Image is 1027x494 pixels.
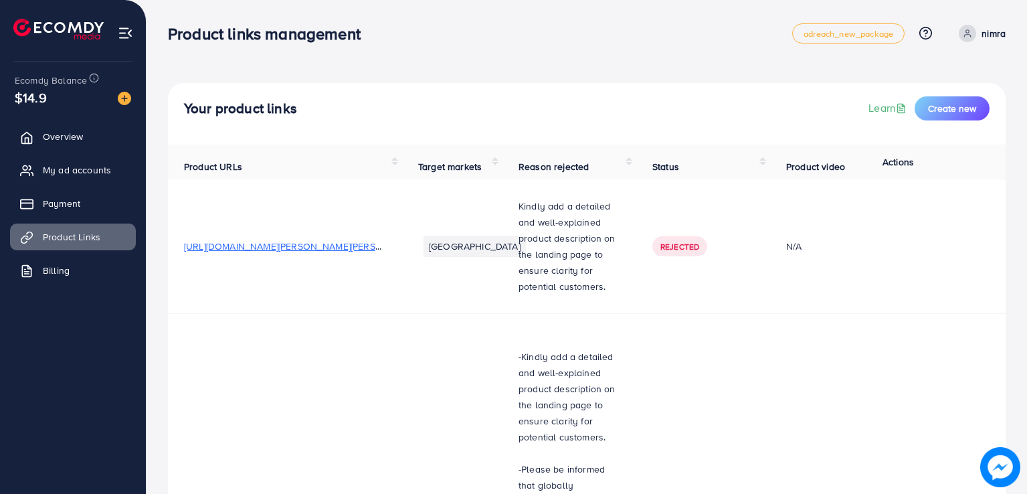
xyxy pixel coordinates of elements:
a: My ad accounts [10,157,136,183]
p: Kindly add a detailed and well-explained product description on the landing page to ensure clarit... [519,198,620,295]
a: Payment [10,190,136,217]
p: nimra [982,25,1006,42]
span: [URL][DOMAIN_NAME][PERSON_NAME][PERSON_NAME] [184,240,423,253]
span: Rejected [660,241,699,252]
span: Ecomdy Balance [15,74,87,87]
p: -Kindly add a detailed and well-explained product description on the landing page to ensure clari... [519,349,620,445]
span: $14.9 [15,88,47,107]
span: Reason rejected [519,160,589,173]
h3: Product links management [168,24,371,44]
span: Payment [43,197,80,210]
span: Product video [786,160,845,173]
button: Create new [915,96,990,120]
span: Product URLs [184,160,242,173]
img: image [980,447,1020,487]
h4: Your product links [184,100,297,117]
span: My ad accounts [43,163,111,177]
a: Billing [10,257,136,284]
li: [GEOGRAPHIC_DATA] [424,236,526,257]
span: Create new [928,102,976,115]
img: image [118,92,131,105]
div: N/A [786,240,880,253]
span: Billing [43,264,70,277]
span: adreach_new_package [804,29,893,38]
a: nimra [953,25,1006,42]
span: Product Links [43,230,100,244]
img: logo [13,19,104,39]
a: Learn [868,100,909,116]
span: Status [652,160,679,173]
a: adreach_new_package [792,23,905,44]
a: Overview [10,123,136,150]
a: Product Links [10,224,136,250]
img: menu [118,25,133,41]
span: Target markets [418,160,482,173]
span: Overview [43,130,83,143]
span: Actions [882,155,914,169]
